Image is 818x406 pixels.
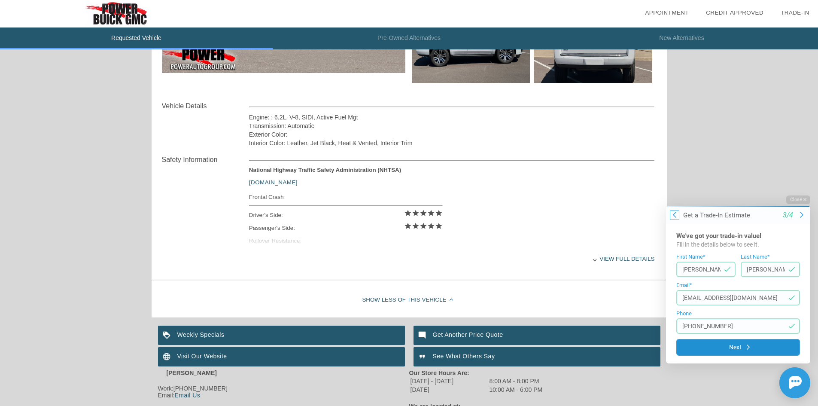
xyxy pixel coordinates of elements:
[410,377,488,385] td: [DATE] - [DATE]
[152,283,667,317] div: Show Less of this Vehicle
[404,209,412,217] i: star
[414,347,660,366] a: See What Others Say
[249,192,443,202] div: Frontal Crash
[404,222,412,230] i: star
[435,222,443,230] i: star
[158,326,177,345] img: ic_loyalty_white_24dp_2x.png
[273,27,545,49] li: Pre-Owned Alternatives
[420,222,427,230] i: star
[249,139,655,147] div: Interior Color: Leather, Jet Black, Heat & Vented, Interior Trim
[249,248,655,269] div: View full details
[706,9,763,16] a: Credit Approved
[427,209,435,217] i: star
[249,209,443,222] div: Driver's Side:
[249,179,298,186] a: [DOMAIN_NAME]
[545,27,818,49] li: New Alternatives
[249,122,655,130] div: Transmission: Automatic
[420,209,427,217] i: star
[489,377,543,385] td: 8:00 AM - 8:00 PM
[249,167,401,173] strong: National Highway Traffic Safety Administration (NHTSA)
[249,130,655,139] div: Exterior Color:
[489,386,543,394] td: 10:00 AM - 6:00 PM
[174,392,200,399] a: Email Us
[414,326,660,345] a: Get Another Price Quote
[162,101,249,111] div: Vehicle Details
[249,222,443,235] div: Passenger's Side:
[167,369,217,376] strong: [PERSON_NAME]
[249,113,655,122] div: Engine: : 6.2L, V-8, SIDI, Active Fuel Mgt
[410,386,488,394] td: [DATE]
[414,347,433,366] img: ic_format_quote_white_24dp_2x.png
[645,9,689,16] a: Appointment
[158,347,405,366] a: Visit Our Website
[158,392,409,399] div: Email:
[158,347,177,366] img: ic_language_white_24dp_2x.png
[162,155,249,165] div: Safety Information
[173,385,228,392] span: [PHONE_NUMBER]
[781,9,809,16] a: Trade-In
[158,385,409,392] div: Work:
[409,369,469,376] strong: Our Store Hours Are:
[158,326,405,345] a: Weekly Specials
[412,222,420,230] i: star
[412,209,420,217] i: star
[427,222,435,230] i: star
[435,209,443,217] i: star
[648,188,818,406] iframe: Chat Assistance
[414,326,433,345] img: ic_mode_comment_white_24dp_2x.png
